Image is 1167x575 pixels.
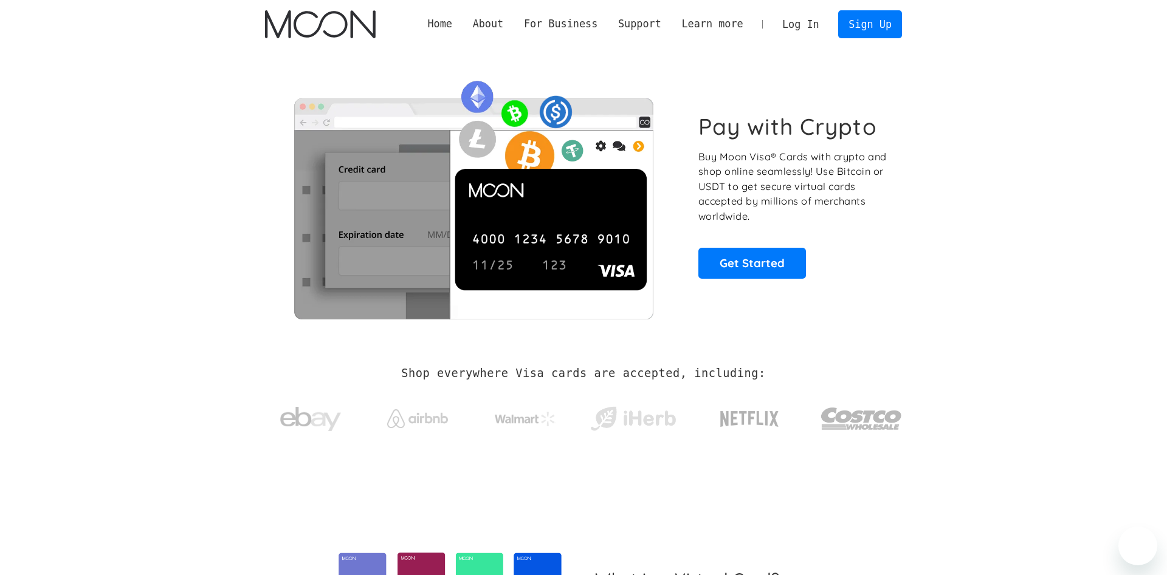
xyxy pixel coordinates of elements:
div: Support [618,16,661,32]
a: Walmart [480,400,571,432]
a: Airbnb [373,397,463,434]
div: Learn more [672,16,754,32]
div: About [463,16,514,32]
h1: Pay with Crypto [698,113,877,140]
div: Support [608,16,671,32]
div: Learn more [681,16,743,32]
a: iHerb [588,391,678,441]
img: Airbnb [387,409,448,428]
a: Costco [821,384,902,447]
img: Netflix [719,404,780,434]
img: ebay [280,400,341,438]
div: About [473,16,504,32]
div: For Business [524,16,597,32]
h2: Shop everywhere Visa cards are accepted, including: [401,367,765,380]
a: Get Started [698,248,806,278]
p: Buy Moon Visa® Cards with crypto and shop online seamlessly! Use Bitcoin or USDT to get secure vi... [698,149,889,224]
a: ebay [265,388,356,444]
img: Moon Cards let you spend your crypto anywhere Visa is accepted. [265,72,681,319]
img: Moon Logo [265,10,375,38]
a: Home [418,16,463,32]
a: Log In [772,11,829,38]
a: home [265,10,375,38]
img: iHerb [588,403,678,435]
iframe: Button to launch messaging window [1118,526,1157,565]
img: Walmart [495,412,556,426]
img: Costco [821,396,902,441]
a: Sign Up [838,10,901,38]
a: Netflix [695,392,804,440]
div: For Business [514,16,608,32]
